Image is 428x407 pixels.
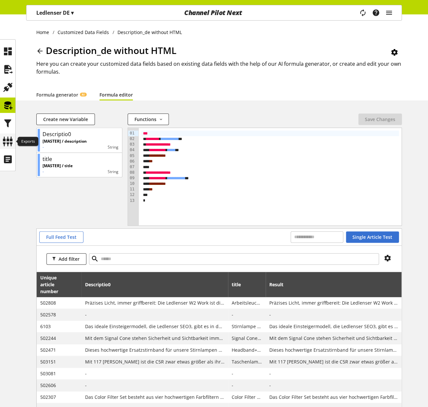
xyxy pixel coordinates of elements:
div: 08 [128,170,135,175]
div: 06 [128,159,135,164]
span: Mit dem Signal Cone stehen Sicherheit und Sichtbarkeit immer an erster Stelle. Der Steckaufsatz a... [269,335,398,342]
div: string [73,169,118,175]
span: 502471 [40,346,78,353]
span: Single Article Test [352,234,392,240]
span: 502578 [40,311,78,318]
div: 01 [128,131,135,136]
span: 503151 [40,358,78,365]
button: Save Changes [358,114,402,125]
span: Präzises Licht, immer griffbereit: Die Ledlenser W2 Work ist die batteriebetriebene Stift- und Pr... [85,299,225,306]
button: Single Article Test [346,231,399,243]
span: Mit dem Signal Cone stehen Sicherheit und Sichtbarkeit immer an erster Stelle. Der Steckaufsatz a... [85,335,225,342]
span: 502606 [40,382,78,389]
div: 09 [128,175,135,181]
a: Formula editor [99,91,133,98]
div: 07 [128,164,135,170]
span: Full Feed Test [46,234,77,240]
p: - [43,169,73,175]
button: Full Feed Test [39,231,83,243]
span: Save Changes [365,116,395,123]
p: [MASTER] / description [43,138,87,144]
nav: main navigation [26,5,402,21]
span: 6103 [40,323,78,330]
span: title [232,281,241,288]
a: Formula generatorAI [36,91,86,98]
span: Das ideale Einsteigermodell, die Ledlenser SEO3, gibt es in den Farben Grün und Orange und mit ei... [269,323,398,330]
span: Result [269,281,283,288]
span: AI [82,93,85,97]
span: Mit 117 mm Länge ist die C5R zwar etwas größer als ihre Schwester die P5, dafür aber auch etwas l... [85,358,225,365]
span: Stirnlampe SEO3 [232,323,262,330]
div: 13 [128,198,135,203]
div: 02 [128,136,135,142]
span: 502244 [40,335,78,342]
div: 05 [128,153,135,159]
span: Headband+Overheadband Signature [232,346,262,353]
span: Das Color Filter Set besteht aus vier hochwertigen Farbfiltern in den Farben Rot, Grün, Gelb und ... [269,394,398,400]
span: Signal Cone W 42mm [232,335,262,342]
span: 503081 [40,370,78,377]
span: Dieses hochwertige Ersatzstirnband für unsere Stirnlampen der H-Serie Signature bietet perfekten ... [85,346,225,353]
span: Add filter [59,256,80,262]
a: Home [36,29,53,36]
div: 10 [128,181,135,186]
span: Arbeitsleuchte W2 Work [232,299,262,306]
div: 04 [128,147,135,153]
a: Customized Data Fields [54,29,113,36]
span: 502307 [40,394,78,400]
button: Functions [128,114,169,125]
button: Add filter [46,253,86,265]
div: 11 [128,186,135,192]
span: Unique article number [40,274,65,295]
p: [MASTER] / title [43,163,73,169]
div: title [43,155,52,163]
span: Das Color Filter Set besteht aus vier hochwertigen Farbfiltern in den Farben Rot, Grün, Gelb und ... [85,394,225,400]
div: Descriptio0 [43,130,71,138]
span: Taschenlampe C5R Classic [232,358,262,365]
p: Ledlenser DE [36,9,74,17]
span: Mit 117 mm Länge ist die C5R zwar etwas größer als ihre Schwester die P5, dafür aber auch etwas l... [269,358,398,365]
span: ▾ [71,9,74,16]
span: 502808 [40,299,78,306]
span: Color Filter Set 32mm [232,394,262,400]
h2: Here you can create your customized data fields based on existing data fields with the help of ou... [36,60,402,76]
div: string [87,144,118,150]
span: Create new Variable [43,116,88,123]
div: 03 [128,142,135,147]
span: Das ideale Einsteigermodell, die Ledlenser SEO3, gibt es in den Farben Grün und Orange und mit ei... [85,323,225,330]
button: Create new Variable [36,114,95,125]
p: - [43,144,87,150]
span: Functions [134,116,156,123]
span: Präzises Licht, immer griffbereit: Die Ledlenser W2 Work ist die batteriebetriebene Stift- und Pr... [269,299,398,306]
div: Exports [18,137,38,146]
span: Descriptio0 [85,281,111,288]
span: Dieses hochwertige Ersatzstirnband für unsere Stirnlampen der H-Serie Signature bietet perfekten ... [269,346,398,353]
span: Description_de without HTML [46,44,176,57]
div: 12 [128,192,135,198]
